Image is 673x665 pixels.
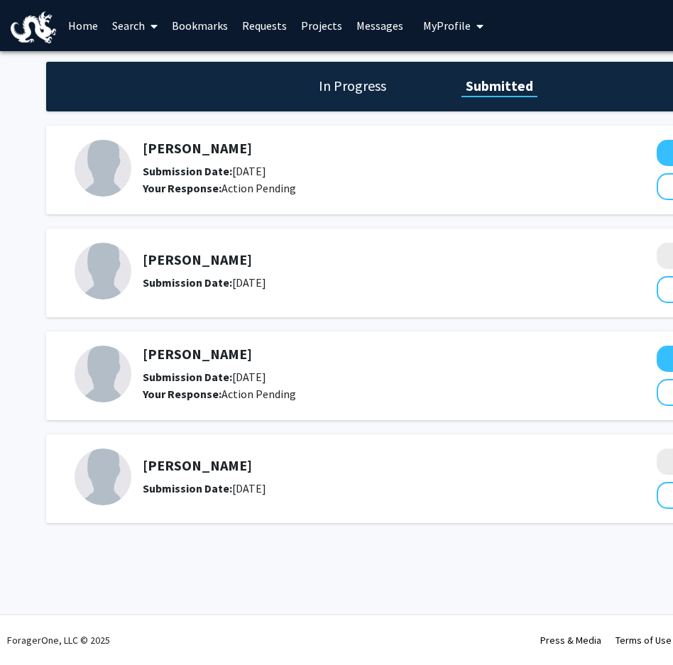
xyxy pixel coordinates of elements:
b: Submission Date: [143,164,232,178]
h5: [PERSON_NAME] [143,251,581,268]
b: Submission Date: [143,370,232,384]
div: Action Pending [143,180,581,197]
a: Bookmarks [165,1,235,50]
img: Drexel University Logo [11,11,56,43]
img: Profile Picture [75,140,131,197]
a: Terms of Use [615,634,672,647]
div: [DATE] [143,368,581,385]
div: [DATE] [143,163,581,180]
a: Messages [349,1,410,50]
b: Submission Date: [143,481,232,495]
span: My Profile [423,18,471,33]
div: [DATE] [143,480,581,497]
b: Submission Date: [143,275,232,290]
a: Search [105,1,165,50]
a: Press & Media [540,634,601,647]
img: Profile Picture [75,449,131,505]
img: Profile Picture [75,243,131,299]
a: Home [61,1,105,50]
h1: In Progress [314,76,390,96]
a: Requests [235,1,294,50]
b: Your Response: [143,387,221,401]
a: Projects [294,1,349,50]
h5: [PERSON_NAME] [143,457,581,474]
div: Action Pending [143,385,581,402]
div: ForagerOne, LLC © 2025 [7,615,110,665]
h1: Submitted [461,76,537,96]
h5: [PERSON_NAME] [143,140,581,157]
h5: [PERSON_NAME] [143,346,581,363]
div: [DATE] [143,274,581,291]
iframe: Chat [11,601,60,654]
img: Profile Picture [75,346,131,402]
b: Your Response: [143,181,221,195]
